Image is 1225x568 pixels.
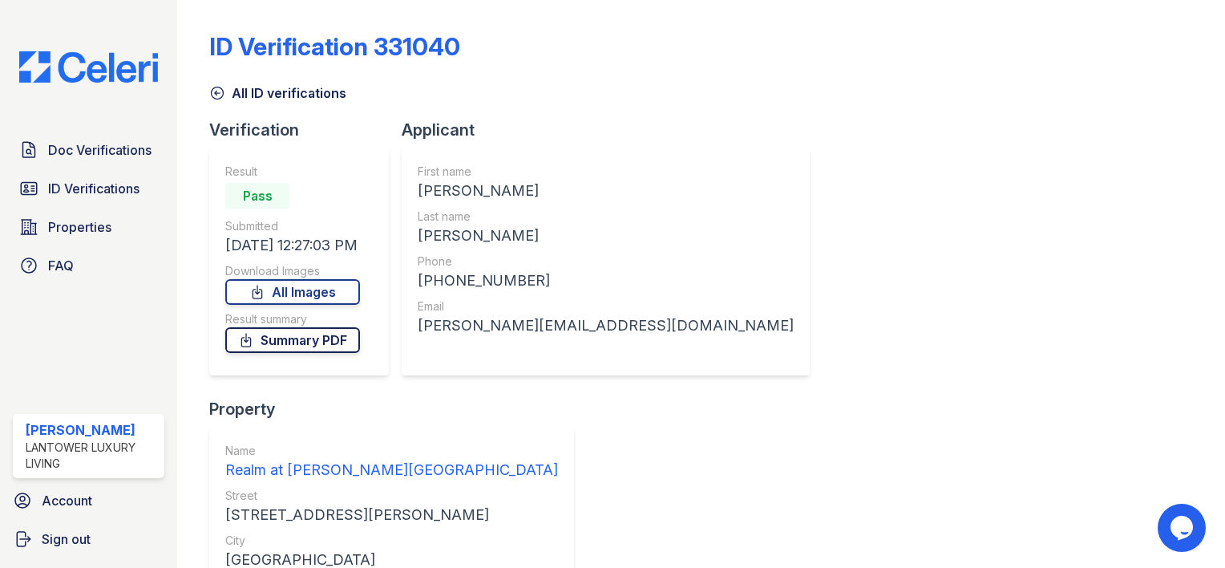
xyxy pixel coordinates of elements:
div: City [225,533,558,549]
div: [DATE] 12:27:03 PM [225,234,360,257]
div: [PERSON_NAME] [418,225,794,247]
div: [PERSON_NAME][EMAIL_ADDRESS][DOMAIN_NAME] [418,314,794,337]
div: Last name [418,209,794,225]
a: FAQ [13,250,164,282]
div: ID Verification 331040 [209,32,460,61]
span: Doc Verifications [48,140,152,160]
a: Sign out [6,523,171,555]
div: Lantower Luxury Living [26,440,158,472]
a: Summary PDF [225,327,360,353]
div: Result [225,164,360,180]
a: Doc Verifications [13,134,164,166]
a: All Images [225,279,360,305]
span: Account [42,491,92,510]
a: All ID verifications [209,83,346,103]
div: Verification [209,119,402,141]
a: ID Verifications [13,172,164,205]
div: Realm at [PERSON_NAME][GEOGRAPHIC_DATA] [225,459,558,481]
img: CE_Logo_Blue-a8612792a0a2168367f1c8372b55b34899dd931a85d93a1a3d3e32e68fde9ad4.png [6,51,171,83]
span: FAQ [48,256,74,275]
span: Sign out [42,529,91,549]
iframe: chat widget [1158,504,1209,552]
div: Applicant [402,119,823,141]
div: Download Images [225,263,360,279]
div: [STREET_ADDRESS][PERSON_NAME] [225,504,558,526]
div: Property [209,398,587,420]
span: Properties [48,217,111,237]
div: Email [418,298,794,314]
div: Result summary [225,311,360,327]
div: Street [225,488,558,504]
div: [PHONE_NUMBER] [418,270,794,292]
div: Phone [418,254,794,270]
span: ID Verifications [48,179,139,198]
div: Submitted [225,218,360,234]
div: First name [418,164,794,180]
a: Account [6,485,171,517]
div: [PERSON_NAME] [418,180,794,202]
a: Properties [13,211,164,243]
div: [PERSON_NAME] [26,420,158,440]
div: Pass [225,183,289,209]
div: Name [225,443,558,459]
a: Name Realm at [PERSON_NAME][GEOGRAPHIC_DATA] [225,443,558,481]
